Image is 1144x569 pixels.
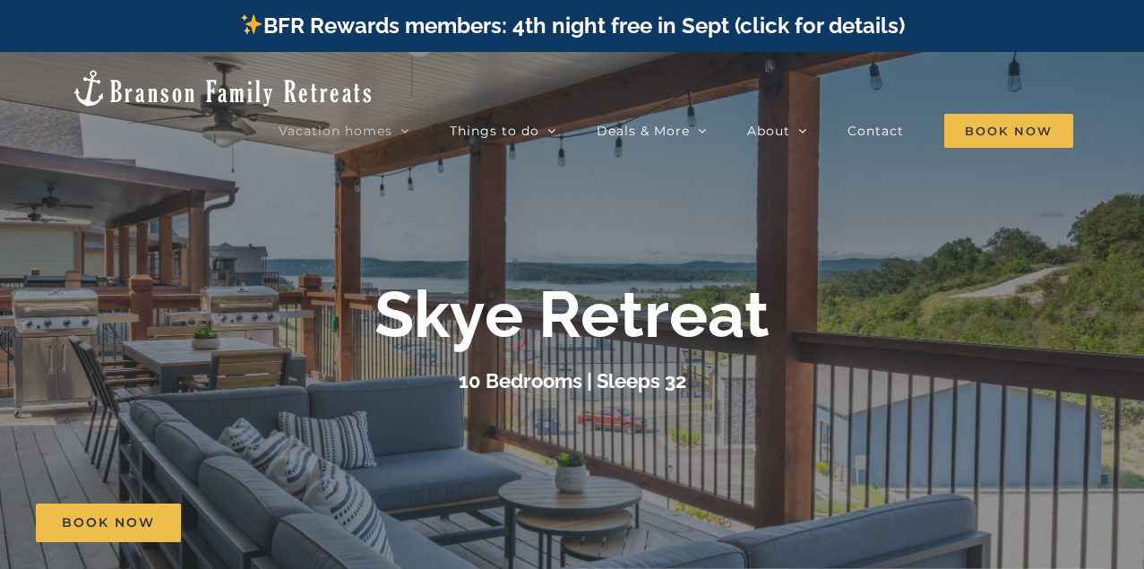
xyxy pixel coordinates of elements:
[847,125,904,137] span: Contact
[597,113,707,149] a: Deals & More
[847,113,904,149] a: Contact
[459,369,686,392] h3: 10 Bedrooms | Sleeps 32
[241,13,262,35] img: ✨
[36,504,181,542] a: Book Now
[71,68,374,108] img: Branson Family Retreats Logo
[279,125,392,137] span: Vacation homes
[374,276,770,352] b: Skye Retreat
[279,113,1073,149] nav: Main Menu
[597,125,690,137] span: Deals & More
[450,113,556,149] a: Things to do
[279,113,409,149] a: Vacation homes
[239,13,905,39] a: BFR Rewards members: 4th night free in Sept (click for details)
[62,515,155,530] span: Book Now
[747,125,790,137] span: About
[944,114,1073,148] span: Book Now
[747,113,807,149] a: About
[450,125,539,137] span: Things to do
